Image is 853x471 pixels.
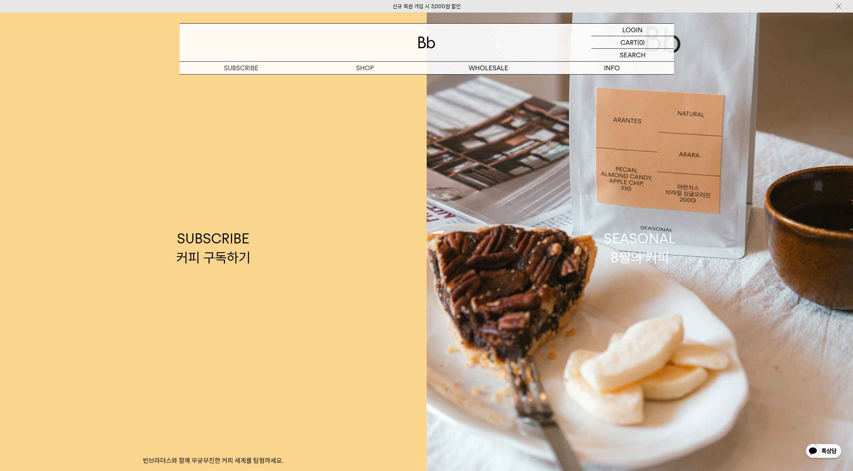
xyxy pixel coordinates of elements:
div: SUBSCRIBE 커피 구독하기 [176,229,250,267]
p: INFO [550,62,674,74]
a: 신규 회원 가입 시 3,000원 할인 [393,3,461,10]
a: CART (0) [591,36,674,49]
div: SEASONAL 8월의 커피 [604,229,676,267]
a: LOGIN [591,24,674,36]
p: LOGIN [622,24,643,36]
p: WHOLESALE [427,62,550,74]
p: (0) [637,36,645,48]
a: SHOP [303,62,427,74]
p: CART [620,36,637,48]
p: SEARCH [620,49,646,61]
a: SUBSCRIBE [179,62,303,74]
img: 로고 [418,37,435,48]
img: 카카오톡 채널 1:1 채팅 버튼 [805,443,842,460]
